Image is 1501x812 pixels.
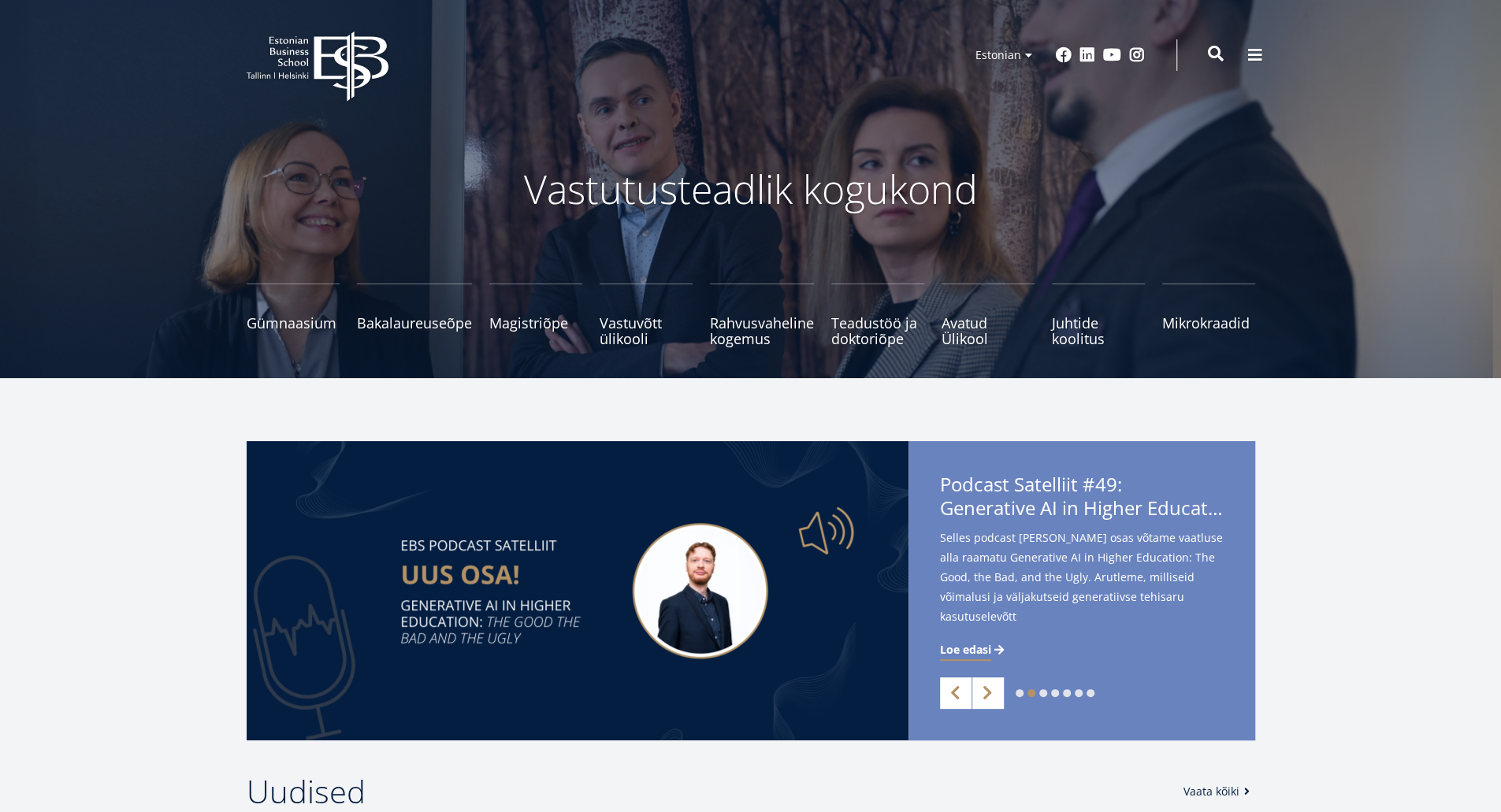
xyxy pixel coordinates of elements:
a: Instagram [1129,47,1145,63]
a: 7 [1087,689,1094,697]
a: Previous [940,677,972,709]
a: 4 [1051,689,1059,697]
a: 6 [1075,689,1083,697]
span: Gümnaasium [247,315,340,331]
h2: Uudised [247,772,1168,811]
span: Juhtide koolitus [1052,315,1145,347]
span: Teadustöö ja doktoriõpe [831,315,924,347]
a: Magistriõpe [489,284,582,347]
span: Avatud Ülikool [942,315,1035,347]
a: Rahvusvaheline kogemus [710,284,814,347]
span: Bakalaureuseõpe [357,315,472,331]
span: Loe edasi [940,642,991,658]
a: 1 [1016,689,1024,697]
p: Vastutusteadlik kogukond [333,165,1168,213]
a: 2 [1027,689,1035,697]
img: satelliit 49 [247,441,908,740]
a: Vaata kõiki [1183,784,1255,799]
span: Generative AI in Higher Education: The Good, the Bad, and the Ugly [940,496,1224,520]
a: Youtube [1103,47,1121,63]
a: Juhtide koolitus [1052,284,1145,347]
a: Bakalaureuseõpe [357,284,472,347]
a: Facebook [1056,47,1072,63]
a: Vastuvõtt ülikooli [600,284,693,347]
a: Next [972,677,1004,709]
span: Vastuvõtt ülikooli [600,315,693,347]
span: Podcast Satelliit #49: [940,473,1224,525]
a: Avatud Ülikool [942,284,1035,347]
a: Loe edasi [940,642,1007,658]
span: Mikrokraadid [1162,315,1255,331]
span: Rahvusvaheline kogemus [710,315,814,347]
a: Mikrokraadid [1162,284,1255,347]
span: Magistriõpe [489,315,582,331]
a: 5 [1063,689,1071,697]
a: Linkedin [1079,47,1095,63]
a: 3 [1039,689,1047,697]
span: Selles podcast [PERSON_NAME] osas võtame vaatluse alla raamatu Generative AI in Higher Education:... [940,528,1224,651]
a: Teadustöö ja doktoriõpe [831,284,924,347]
a: Gümnaasium [247,284,340,347]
